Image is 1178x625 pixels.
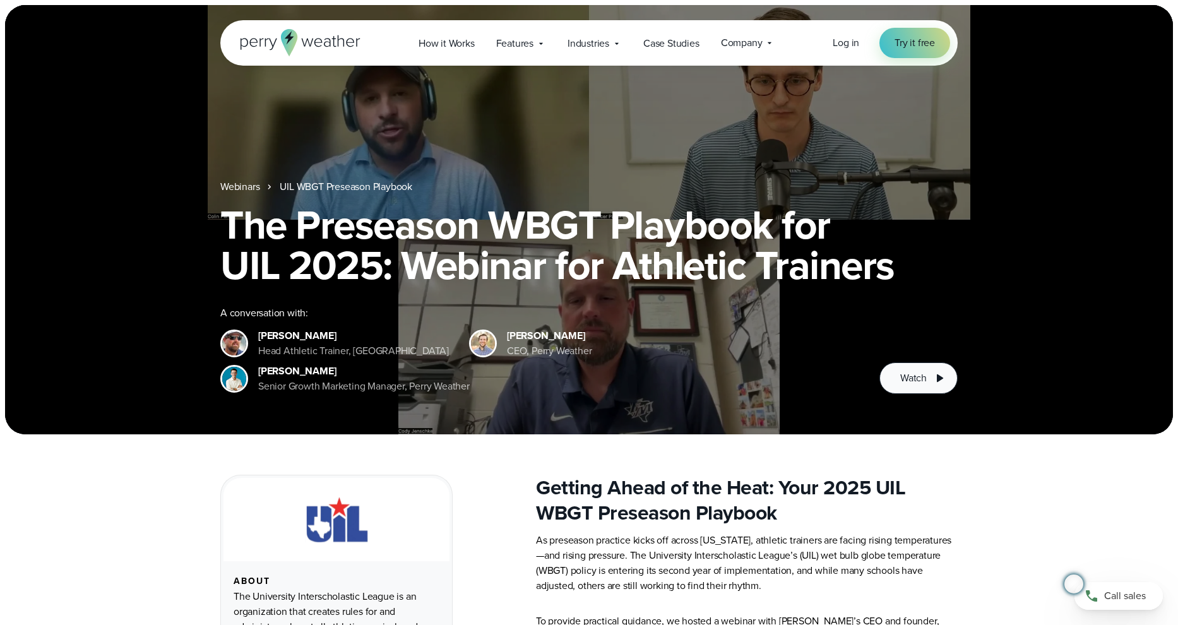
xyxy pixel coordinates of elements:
[879,28,950,58] a: Try it free
[220,306,859,321] div: A conversation with:
[633,30,710,56] a: Case Studies
[536,533,958,593] p: As preseason practice kicks off across [US_STATE], athletic trainers are facing rising temperatur...
[222,367,246,391] img: Spencer Patton, Perry Weather
[258,328,449,343] div: [PERSON_NAME]
[536,475,958,525] h2: Getting Ahead of the Heat: Your 2025 UIL WBGT Preseason Playbook
[721,35,763,51] span: Company
[900,371,927,386] span: Watch
[222,331,246,355] img: cody-henschke-headshot
[294,493,379,546] img: UIL.svg
[507,343,592,359] div: CEO, Perry Weather
[234,576,439,586] div: About
[220,179,958,194] nav: Breadcrumb
[1074,582,1163,610] a: Call sales
[258,364,470,379] div: [PERSON_NAME]
[833,35,859,51] a: Log in
[833,35,859,50] span: Log in
[496,36,533,51] span: Features
[220,179,259,194] a: Webinars
[879,362,958,394] button: Watch
[1104,588,1146,604] span: Call sales
[419,36,475,51] span: How it Works
[220,205,958,285] h1: The Preseason WBGT Playbook for UIL 2025: Webinar for Athletic Trainers
[258,379,470,394] div: Senior Growth Marketing Manager, Perry Weather
[643,36,699,51] span: Case Studies
[568,36,609,51] span: Industries
[408,30,485,56] a: How it Works
[471,331,495,355] img: Colin Perry, CEO of Perry Weather
[895,35,935,51] span: Try it free
[280,179,412,194] a: UIL WBGT Preseason Playbook
[258,343,449,359] div: Head Athletic Trainer, [GEOGRAPHIC_DATA]
[507,328,592,343] div: [PERSON_NAME]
